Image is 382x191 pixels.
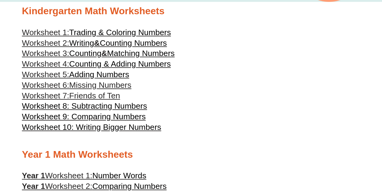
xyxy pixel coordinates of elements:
a: Worksheet 1:Trading & Coloring Numbers [22,28,171,37]
a: Year 1Worksheet 1:Number Words [22,171,146,180]
span: Writing [69,38,94,48]
iframe: Chat Widget [352,162,382,191]
span: Counting [69,49,101,58]
h2: Year 1 Math Worksheets [22,148,360,161]
a: Worksheet 8: Subtracting Numbers [22,101,147,110]
span: Worksheet 5: [22,70,69,79]
h2: Kindergarten Math Worksheets [22,5,360,18]
span: Worksheet 2: [45,182,92,191]
span: Number Words [92,171,146,180]
span: Worksheet 1: [45,171,92,180]
span: Worksheet 6: [22,81,69,90]
span: Matching Numbers [107,49,175,58]
a: Worksheet 7:Friends of Ten [22,91,120,100]
a: Worksheet 10: Writing Bigger Numbers [22,123,161,132]
a: Worksheet 2:Writing&Counting Numbers [22,38,167,48]
span: Worksheet 1: [22,28,69,37]
span: Comparing Numbers [92,182,167,191]
a: Worksheet 3:Counting&Matching Numbers [22,49,175,58]
span: Trading & Coloring Numbers [69,28,171,37]
a: Worksheet 6:Missing Numbers [22,81,131,90]
span: Adding Numbers [69,70,129,79]
a: Worksheet 5:Adding Numbers [22,70,129,79]
span: Worksheet 2: [22,38,69,48]
span: Counting Numbers [100,38,167,48]
span: Worksheet 4: [22,59,69,68]
a: Worksheet 4:Counting & Adding Numbers [22,59,171,68]
span: Friends of Ten [69,91,120,100]
a: Year 1Worksheet 2:Comparing Numbers [22,182,167,191]
span: Missing Numbers [69,81,131,90]
span: Worksheet 7: [22,91,69,100]
span: Worksheet 3: [22,49,69,58]
span: Counting & Adding Numbers [69,59,171,68]
a: Worksheet 9: Comparing Numbers [22,112,146,121]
